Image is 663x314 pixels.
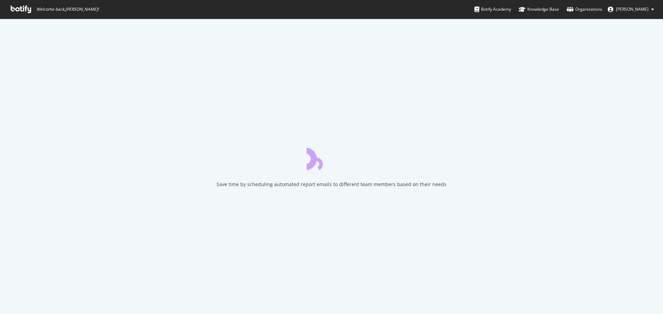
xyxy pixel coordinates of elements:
[36,7,99,12] span: Welcome back, [PERSON_NAME] !
[567,6,602,13] div: Organizations
[602,4,660,15] button: [PERSON_NAME]
[307,145,356,170] div: animation
[474,6,511,13] div: Botify Academy
[217,181,446,188] div: Save time by scheduling automated report emails to different team members based on their needs
[616,6,648,12] span: Zach Doty
[519,6,559,13] div: Knowledge Base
